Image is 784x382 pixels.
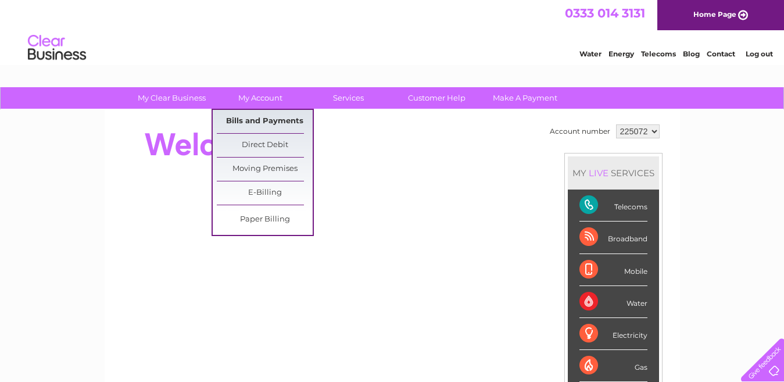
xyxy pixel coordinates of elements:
a: My Account [212,87,308,109]
div: Gas [579,350,647,382]
a: Customer Help [389,87,485,109]
a: Water [579,49,602,58]
a: Log out [746,49,773,58]
div: Electricity [579,318,647,350]
div: MY SERVICES [568,156,659,190]
a: Bills and Payments [217,110,313,133]
a: Moving Premises [217,158,313,181]
td: Account number [547,122,613,141]
a: Blog [683,49,700,58]
img: logo.png [27,30,87,66]
div: Telecoms [579,190,647,222]
div: LIVE [586,167,611,178]
div: Broadband [579,222,647,254]
a: 0333 014 3131 [565,6,645,20]
a: Energy [608,49,634,58]
a: Make A Payment [477,87,573,109]
a: Contact [707,49,735,58]
a: Services [300,87,396,109]
a: My Clear Business [124,87,220,109]
div: Mobile [579,254,647,286]
a: Direct Debit [217,134,313,157]
div: Clear Business is a trading name of Verastar Limited (registered in [GEOGRAPHIC_DATA] No. 3667643... [118,6,667,56]
a: Telecoms [641,49,676,58]
div: Water [579,286,647,318]
a: Paper Billing [217,208,313,231]
a: E-Billing [217,181,313,205]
